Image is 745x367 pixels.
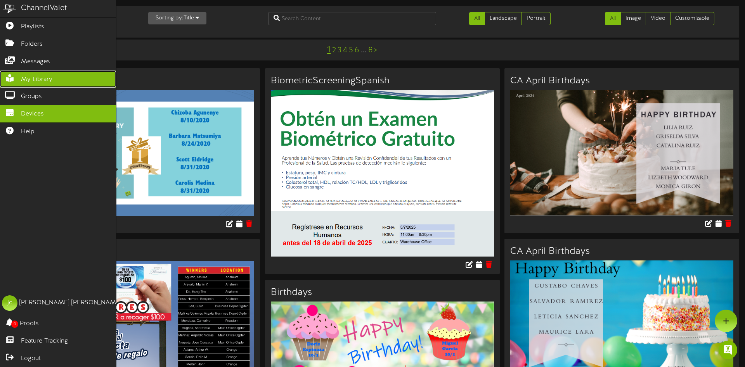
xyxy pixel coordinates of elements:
span: Devices [21,110,44,119]
a: 4 [343,46,347,55]
a: 6 [355,46,359,55]
span: Proofs [20,319,39,328]
a: Landscape [485,12,522,25]
a: 2 [332,46,336,55]
a: All [469,12,485,25]
div: ChannelValet [21,3,67,14]
a: ... [361,46,367,55]
span: Groups [21,92,42,101]
img: 588cb950-e7e0-45a2-9121-d7e46ea646d8.png [271,90,494,256]
h3: CA April Birthdays [510,246,733,257]
div: Open Intercom Messenger [719,341,737,359]
div: jc [2,295,17,311]
div: [PERSON_NAME] [PERSON_NAME] [19,298,121,307]
h3: 5/23 Gas Winners [31,247,254,257]
span: Help [21,128,35,136]
span: Folders [21,40,43,49]
span: Logout [21,354,41,363]
span: Playlists [21,22,44,31]
button: Sorting by:Title [148,12,206,24]
a: All [605,12,621,25]
a: Customizable [670,12,714,25]
h3: 1 Year Anniv 2021 [31,76,254,86]
img: b69b1d45-a0f6-407d-a947-96b77470de3f.png [510,90,733,215]
input: Search Content [268,12,437,25]
span: Feature Tracking [21,337,68,346]
a: 5 [349,46,353,55]
span: My Library [21,75,52,84]
a: 1 [327,45,331,55]
a: Image [620,12,646,25]
a: > [374,46,377,55]
a: Video [646,12,670,25]
h3: Birthdays [271,288,494,298]
img: bcc525ee-0c74-492d-8566-c94c2de7cf25aug2021-1year.png [31,90,254,215]
h3: BiometricScreeningSpanish [271,76,494,86]
a: 8 [368,46,372,55]
span: 0 [11,320,18,328]
h3: CA April Birthdays [510,76,733,86]
span: Messages [21,57,50,66]
a: Portrait [521,12,551,25]
a: 3 [338,46,341,55]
